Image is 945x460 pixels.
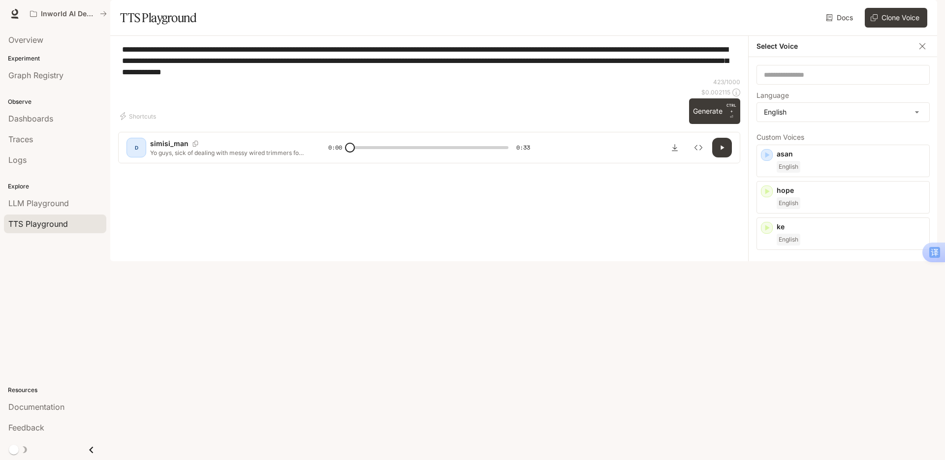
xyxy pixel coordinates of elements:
[756,134,930,141] p: Custom Voices
[701,88,730,96] p: $ 0.002115
[777,161,800,173] span: English
[516,143,530,153] span: 0:33
[756,92,789,99] p: Language
[777,149,925,159] p: asan
[128,140,144,155] div: D
[689,98,740,124] button: GenerateCTRL +⏎
[777,222,925,232] p: ke
[120,8,196,28] h1: TTS Playground
[777,197,800,209] span: English
[777,234,800,245] span: English
[824,8,857,28] a: Docs
[328,143,342,153] span: 0:00
[41,10,96,18] p: Inworld AI Demos
[665,138,685,157] button: Download audio
[118,108,160,124] button: Shortcuts
[777,185,925,195] p: hope
[726,102,736,114] p: CTRL +
[26,4,111,24] button: All workspaces
[865,8,927,28] button: Clone Voice
[150,149,305,157] p: Yo guys, sick of dealing with messy wired trimmers for your [PERSON_NAME]? Check this out—totally...
[726,102,736,120] p: ⏎
[713,78,740,86] p: 423 / 1000
[150,139,189,149] p: simisi_man
[757,103,929,122] div: English
[189,141,202,147] button: Copy Voice ID
[689,138,708,157] button: Inspect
